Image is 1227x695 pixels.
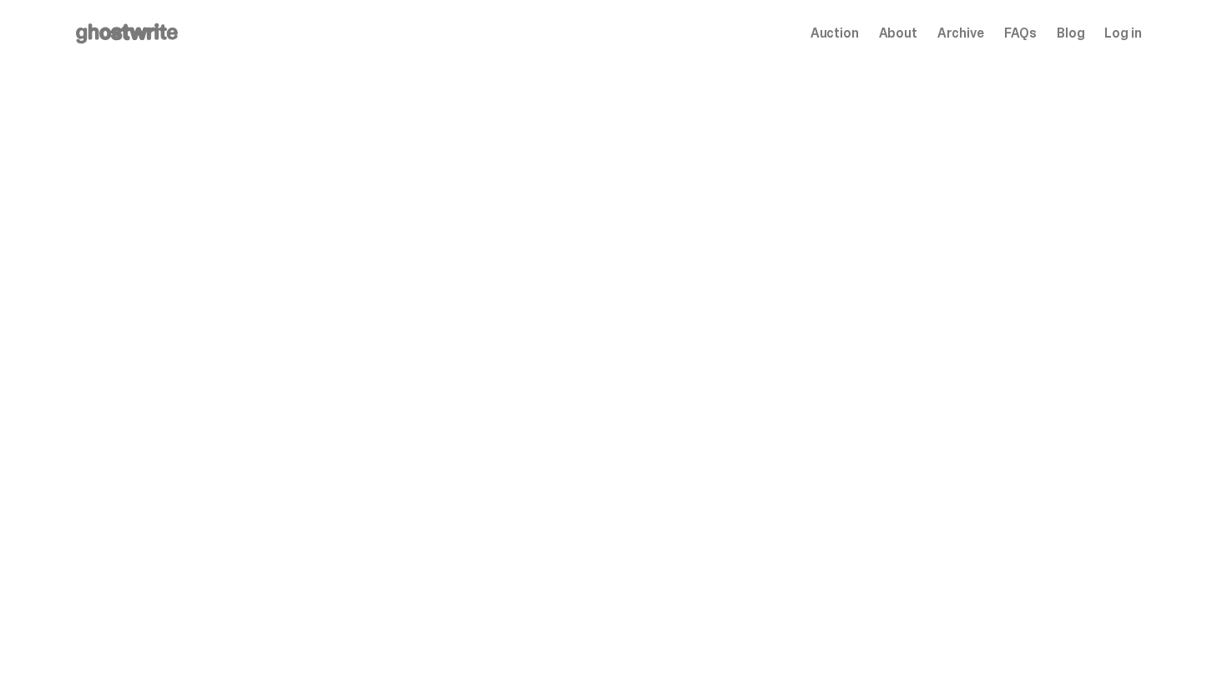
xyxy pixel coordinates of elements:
a: FAQs [1004,27,1037,40]
a: Log in [1104,27,1141,40]
a: Blog [1057,27,1084,40]
a: About [879,27,917,40]
a: Auction [810,27,859,40]
a: Archive [937,27,984,40]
